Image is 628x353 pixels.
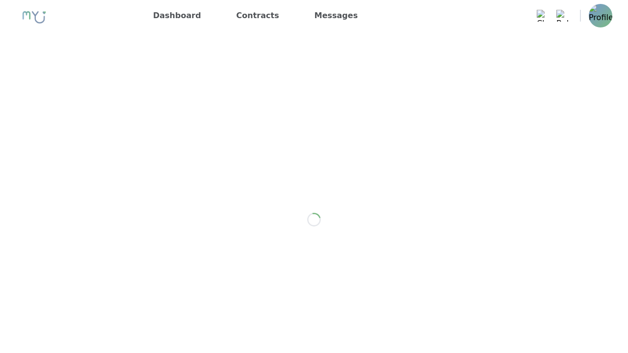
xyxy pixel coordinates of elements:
a: Messages [311,8,362,24]
a: Contracts [233,8,283,24]
img: Profile [589,4,612,27]
img: Chat [537,10,549,22]
a: Dashboard [149,8,205,24]
img: Bell [556,10,568,22]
